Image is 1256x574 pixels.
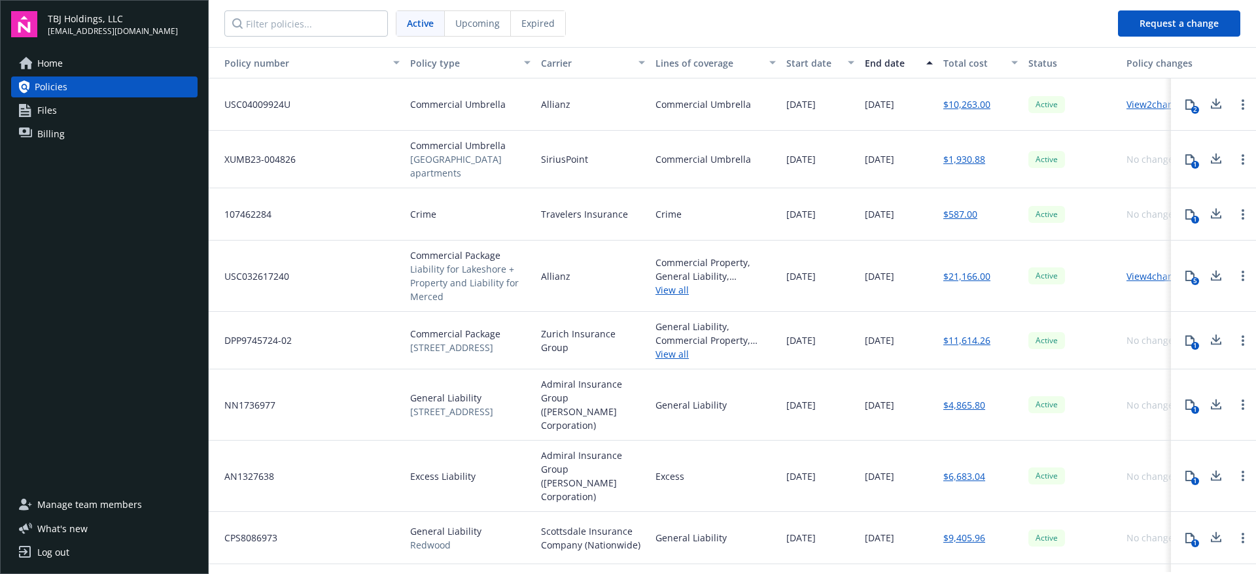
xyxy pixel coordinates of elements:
[786,531,816,545] span: [DATE]
[786,97,816,111] span: [DATE]
[655,531,727,545] div: General Liability
[1034,154,1060,165] span: Active
[1118,10,1240,37] button: Request a change
[1235,333,1251,348] a: Open options
[214,152,296,166] span: XUMB23-004826
[655,207,682,221] div: Crime
[455,16,500,30] span: Upcoming
[786,56,840,70] div: Start date
[214,56,385,70] div: Policy number
[1235,397,1251,413] a: Open options
[1235,207,1251,222] a: Open options
[943,531,985,545] a: $9,405.96
[1034,335,1060,346] span: Active
[943,333,990,347] a: $11,614.26
[786,398,816,412] span: [DATE]
[865,269,894,283] span: [DATE]
[943,207,977,221] a: $587.00
[1191,342,1199,350] div: 1
[938,47,1023,78] button: Total cost
[1034,99,1060,110] span: Active
[410,262,531,303] span: Liability for Lakeshore + Property and Liability for Merced
[786,207,816,221] span: [DATE]
[655,398,727,412] div: General Liability
[37,124,65,144] span: Billing
[541,207,628,221] span: Travelers Insurance
[541,448,645,503] span: Admiral Insurance Group ([PERSON_NAME] Corporation)
[48,11,198,37] button: TBJ Holdings, LLC[EMAIL_ADDRESS][DOMAIN_NAME]
[1235,468,1251,484] a: Open options
[48,25,178,37] span: [EMAIL_ADDRESS][DOMAIN_NAME]
[1126,207,1178,221] div: No changes
[410,207,436,221] span: Crime
[655,469,684,483] div: Excess
[410,469,476,483] span: Excess Liability
[405,47,536,78] button: Policy type
[943,152,985,166] a: $1,930.88
[410,341,500,354] span: [STREET_ADDRESS]
[655,283,776,297] a: View all
[943,269,990,283] a: $21,166.00
[407,16,434,30] span: Active
[541,56,631,70] div: Carrier
[1235,152,1251,167] a: Open options
[11,53,198,74] a: Home
[48,12,178,25] span: TBJ Holdings, LLC
[1126,333,1178,347] div: No changes
[521,16,555,30] span: Expired
[786,469,816,483] span: [DATE]
[1177,92,1203,118] button: 2
[11,522,109,535] button: What's new
[1126,152,1178,166] div: No changes
[1126,98,1189,110] a: View 2 changes
[536,47,650,78] button: Carrier
[943,97,990,111] a: $10,263.00
[1235,530,1251,546] a: Open options
[214,207,271,221] span: 107462284
[1034,209,1060,220] span: Active
[1191,106,1199,114] div: 2
[943,469,985,483] a: $6,683.04
[410,391,493,405] span: General Liability
[655,347,776,361] a: View all
[1126,270,1189,282] a: View 4 changes
[1191,406,1199,414] div: 1
[214,56,385,70] div: Toggle SortBy
[1177,201,1203,228] button: 1
[1177,392,1203,418] button: 1
[37,542,69,563] div: Log out
[860,47,938,78] button: End date
[541,377,645,432] span: Admiral Insurance Group ([PERSON_NAME] Corporation)
[655,256,776,283] div: Commercial Property, General Liability, Commercial Auto Liability
[865,398,894,412] span: [DATE]
[1177,463,1203,489] button: 1
[410,524,481,538] span: General Liability
[541,97,570,111] span: Allianz
[37,53,63,74] span: Home
[541,524,645,552] span: Scottsdale Insurance Company (Nationwide)
[1191,477,1199,485] div: 1
[786,333,816,347] span: [DATE]
[1034,532,1060,544] span: Active
[865,152,894,166] span: [DATE]
[865,56,918,70] div: End date
[214,469,274,483] span: AN1327638
[1126,398,1178,412] div: No changes
[1235,97,1251,112] a: Open options
[650,47,781,78] button: Lines of coverage
[1023,47,1121,78] button: Status
[1121,47,1203,78] button: Policy changes
[786,152,816,166] span: [DATE]
[37,494,142,515] span: Manage team members
[1034,399,1060,411] span: Active
[1126,469,1178,483] div: No changes
[11,494,198,515] a: Manage team members
[865,207,894,221] span: [DATE]
[410,327,500,341] span: Commercial Package
[1191,161,1199,169] div: 1
[943,398,985,412] a: $4,865.80
[1177,263,1203,289] button: 5
[410,139,531,152] span: Commercial Umbrella
[786,269,816,283] span: [DATE]
[410,56,516,70] div: Policy type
